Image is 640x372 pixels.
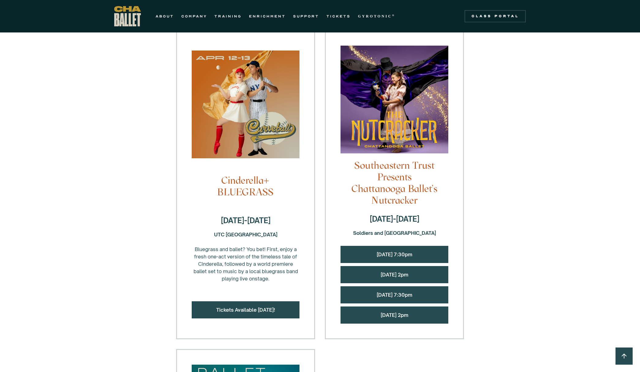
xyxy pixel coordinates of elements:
strong: [DATE]-[DATE] [221,216,271,225]
strong: GYROTONIC [358,14,392,18]
h4: Southeastern Trust Presents Chattanooga Ballet's Nutcracker [341,160,448,206]
div: Class Portal [468,14,522,19]
a: home [114,6,141,26]
a: ABOUT [156,13,174,20]
div: Bluegrass and ballet? You bet! First, enjoy a fresh one-act version of the timeless tale of Cinde... [192,231,299,282]
a: Tickets Available [DATE]! [216,307,275,313]
a: [DATE] 7:30pm [377,292,412,298]
a: ENRICHMENT [249,13,286,20]
a: TICKETS [326,13,351,20]
a: Class Portal [465,10,526,22]
h4: Cinderella+ BLUEGRASS [192,175,299,198]
a: SUPPORT [293,13,319,20]
a: [DATE] 7:30pm [377,251,412,257]
a: COMPANY [181,13,207,20]
a: [DATE] 2pm [381,312,408,318]
strong: Soldiers and [GEOGRAPHIC_DATA] [353,230,436,236]
a: TRAINING [214,13,242,20]
strong: UTC [GEOGRAPHIC_DATA] [214,231,277,238]
a: [DATE] 2pm [381,272,408,278]
h4: [DATE]-[DATE] [341,214,448,224]
sup: ® [392,14,395,17]
a: GYROTONIC® [358,13,395,20]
